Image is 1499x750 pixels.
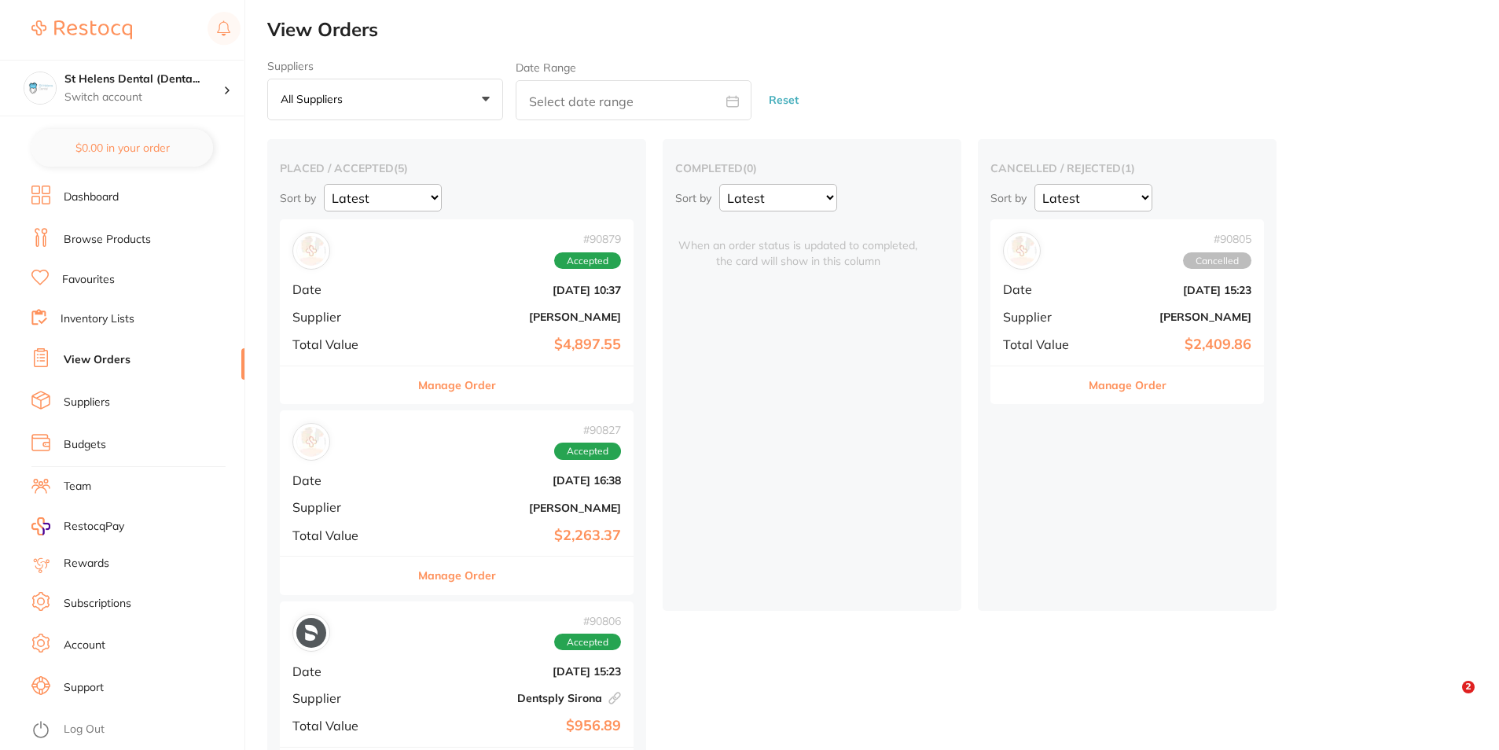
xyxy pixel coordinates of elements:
img: Dentsply Sirona [296,618,326,648]
p: Switch account [64,90,223,105]
b: [DATE] 16:38 [410,474,621,487]
b: $2,409.86 [1094,336,1251,353]
img: Restocq Logo [31,20,132,39]
span: Date [292,664,398,678]
h2: placed / accepted ( 5 ) [280,161,634,175]
button: Manage Order [418,366,496,404]
a: Restocq Logo [31,12,132,48]
button: Reset [764,79,803,121]
b: [DATE] 15:23 [1094,284,1251,296]
img: Henry Schein Halas [296,427,326,457]
span: Total Value [292,719,398,733]
b: $956.89 [410,718,621,734]
span: Supplier [292,310,398,324]
a: Team [64,479,91,494]
span: Date [292,282,398,296]
img: RestocqPay [31,517,50,535]
a: Log Out [64,722,105,737]
b: [DATE] 10:37 [410,284,621,296]
button: Manage Order [1089,366,1167,404]
button: $0.00 in your order [31,129,213,167]
p: All suppliers [281,92,349,106]
input: Select date range [516,80,751,120]
span: # 90827 [554,424,621,436]
span: Accepted [554,252,621,270]
span: Total Value [292,337,398,351]
span: RestocqPay [64,519,124,535]
span: Cancelled [1183,252,1251,270]
a: Browse Products [64,232,151,248]
button: Log Out [31,718,240,743]
span: Date [292,473,398,487]
b: $2,263.37 [410,528,621,544]
a: Support [64,680,104,696]
span: When an order status is updated to completed, the card will show in this column [675,219,920,269]
div: Adam Dental#90879AcceptedDate[DATE] 10:37Supplier[PERSON_NAME]Total Value$4,897.55Manage Order [280,219,634,404]
a: Favourites [62,272,115,288]
span: Total Value [1003,337,1082,351]
a: Rewards [64,556,109,572]
label: Suppliers [267,60,503,72]
a: RestocqPay [31,517,124,535]
span: Total Value [292,528,398,542]
p: Sort by [990,191,1027,205]
b: [PERSON_NAME] [410,311,621,323]
span: 2 [1462,681,1475,693]
img: St Helens Dental (DentalTown 2) [24,72,56,104]
span: Date [1003,282,1082,296]
span: Supplier [292,691,398,705]
span: Supplier [292,500,398,514]
label: Date Range [516,61,576,74]
iframe: Intercom live chat [1430,681,1468,719]
h2: completed ( 0 ) [675,161,949,175]
a: Inventory Lists [61,311,134,327]
h2: View Orders [267,19,1499,41]
b: [PERSON_NAME] [410,502,621,514]
b: Dentsply Sirona [410,692,621,704]
a: Subscriptions [64,596,131,612]
span: # 90805 [1183,233,1251,245]
p: Sort by [675,191,711,205]
h2: cancelled / rejected ( 1 ) [990,161,1264,175]
b: [DATE] 15:23 [410,665,621,678]
img: Adam Dental [1007,236,1037,266]
span: Supplier [1003,310,1082,324]
a: Account [64,638,105,653]
p: Sort by [280,191,316,205]
a: Budgets [64,437,106,453]
span: # 90806 [554,615,621,627]
button: All suppliers [267,79,503,121]
a: Dashboard [64,189,119,205]
h4: St Helens Dental (DentalTown 2) [64,72,223,87]
a: Suppliers [64,395,110,410]
b: [PERSON_NAME] [1094,311,1251,323]
img: Adam Dental [296,236,326,266]
button: Manage Order [418,557,496,594]
div: Henry Schein Halas#90827AcceptedDate[DATE] 16:38Supplier[PERSON_NAME]Total Value$2,263.37Manage O... [280,410,634,595]
b: $4,897.55 [410,336,621,353]
span: # 90879 [554,233,621,245]
a: View Orders [64,352,130,368]
span: Accepted [554,634,621,651]
span: Accepted [554,443,621,460]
